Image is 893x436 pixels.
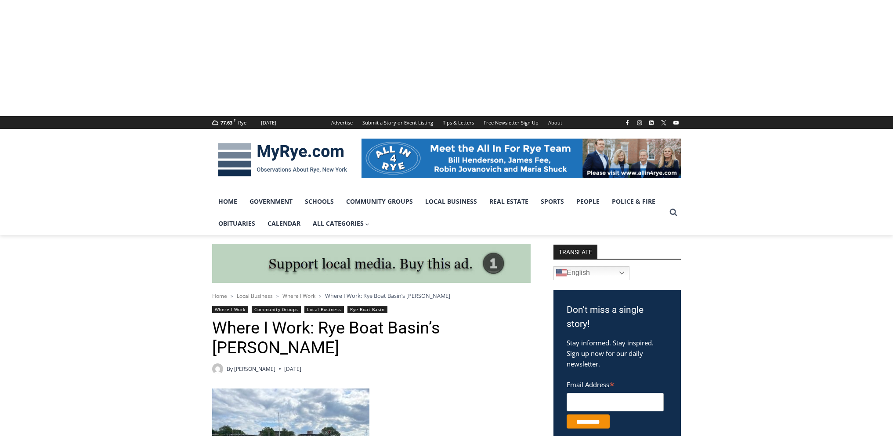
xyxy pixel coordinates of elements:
[212,318,531,358] h1: Where I Work: Rye Boat Basin’s [PERSON_NAME]
[347,306,387,313] a: Rye Boat Basin
[227,365,233,373] span: By
[307,213,376,234] a: All Categories
[543,116,567,129] a: About
[570,191,606,213] a: People
[212,306,248,313] a: Where I Work
[212,291,531,300] nav: Breadcrumbs
[212,292,227,300] a: Home
[234,365,275,373] a: [PERSON_NAME]
[234,118,235,123] span: F
[212,191,665,235] nav: Primary Navigation
[671,117,681,128] a: YouTube
[535,191,570,213] a: Sports
[252,306,300,313] a: Community Groups
[238,119,246,127] div: Rye
[665,205,681,220] button: View Search Form
[567,376,664,392] label: Email Address
[438,116,479,129] a: Tips & Letters
[212,213,261,234] a: Obituaries
[340,191,419,213] a: Community Groups
[622,117,633,128] a: Facebook
[243,191,299,213] a: Government
[362,139,681,178] img: All in for Rye
[553,266,629,280] a: English
[326,116,358,129] a: Advertise
[567,337,668,369] p: Stay informed. Stay inspired. Sign up now for our daily newsletter.
[212,244,531,283] img: support local media, buy this ad
[282,292,315,300] a: Where I Work
[479,116,543,129] a: Free Newsletter Sign Up
[567,303,668,331] h3: Don't miss a single story!
[606,191,662,213] a: Police & Fire
[304,306,343,313] a: Local Business
[326,116,567,129] nav: Secondary Navigation
[556,268,567,278] img: en
[325,292,450,300] span: Where I Work: Rye Boat Basin’s [PERSON_NAME]
[658,117,669,128] a: X
[358,116,438,129] a: Submit a Story or Event Listing
[212,363,223,374] a: Author image
[231,293,233,299] span: >
[299,191,340,213] a: Schools
[212,137,353,183] img: MyRye.com
[483,191,535,213] a: Real Estate
[221,119,232,126] span: 77.63
[553,245,597,259] strong: TRANSLATE
[646,117,657,128] a: Linkedin
[261,119,276,127] div: [DATE]
[261,213,307,234] a: Calendar
[419,191,483,213] a: Local Business
[284,365,301,373] time: [DATE]
[634,117,645,128] a: Instagram
[212,191,243,213] a: Home
[237,292,273,300] a: Local Business
[319,293,322,299] span: >
[313,219,370,228] span: All Categories
[276,293,279,299] span: >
